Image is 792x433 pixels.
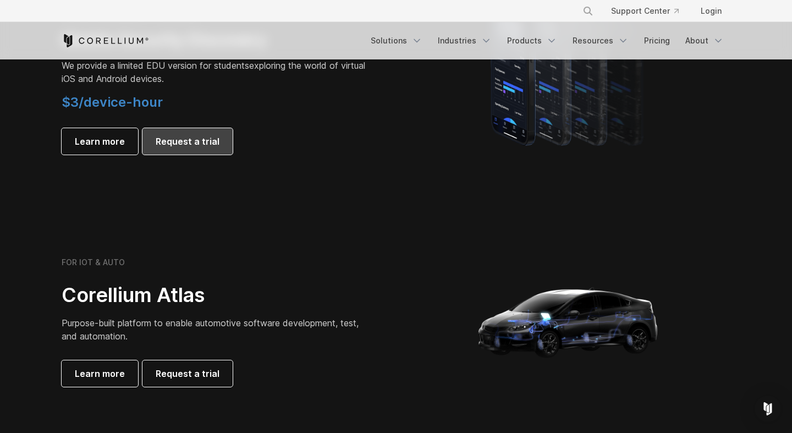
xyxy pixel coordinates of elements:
a: About [679,31,730,51]
a: Solutions [364,31,429,51]
a: Request a trial [142,360,233,387]
div: Navigation Menu [569,1,730,21]
span: Learn more [75,367,125,380]
h2: Corellium Atlas [62,283,370,308]
a: Request a trial [142,128,233,155]
span: $3/device-hour [62,94,163,110]
a: Learn more [62,360,138,387]
span: We provide a limited EDU version for students [62,60,249,71]
a: Pricing [637,31,676,51]
span: Request a trial [156,135,219,148]
button: Search [578,1,598,21]
a: Corellium Home [62,34,149,47]
p: exploring the world of virtual iOS and Android devices. [62,59,370,85]
span: Request a trial [156,367,219,380]
span: Learn more [75,135,125,148]
h6: FOR IOT & AUTO [62,257,125,267]
a: Login [692,1,730,21]
div: Open Intercom Messenger [755,396,781,422]
a: Resources [566,31,635,51]
img: Corellium_Hero_Atlas_alt [459,212,679,432]
a: Learn more [62,128,138,155]
span: Purpose-built platform to enable automotive software development, test, and automation. [62,317,359,342]
a: Industries [431,31,498,51]
a: Products [501,31,564,51]
div: Navigation Menu [364,31,730,51]
a: Support Center [602,1,687,21]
